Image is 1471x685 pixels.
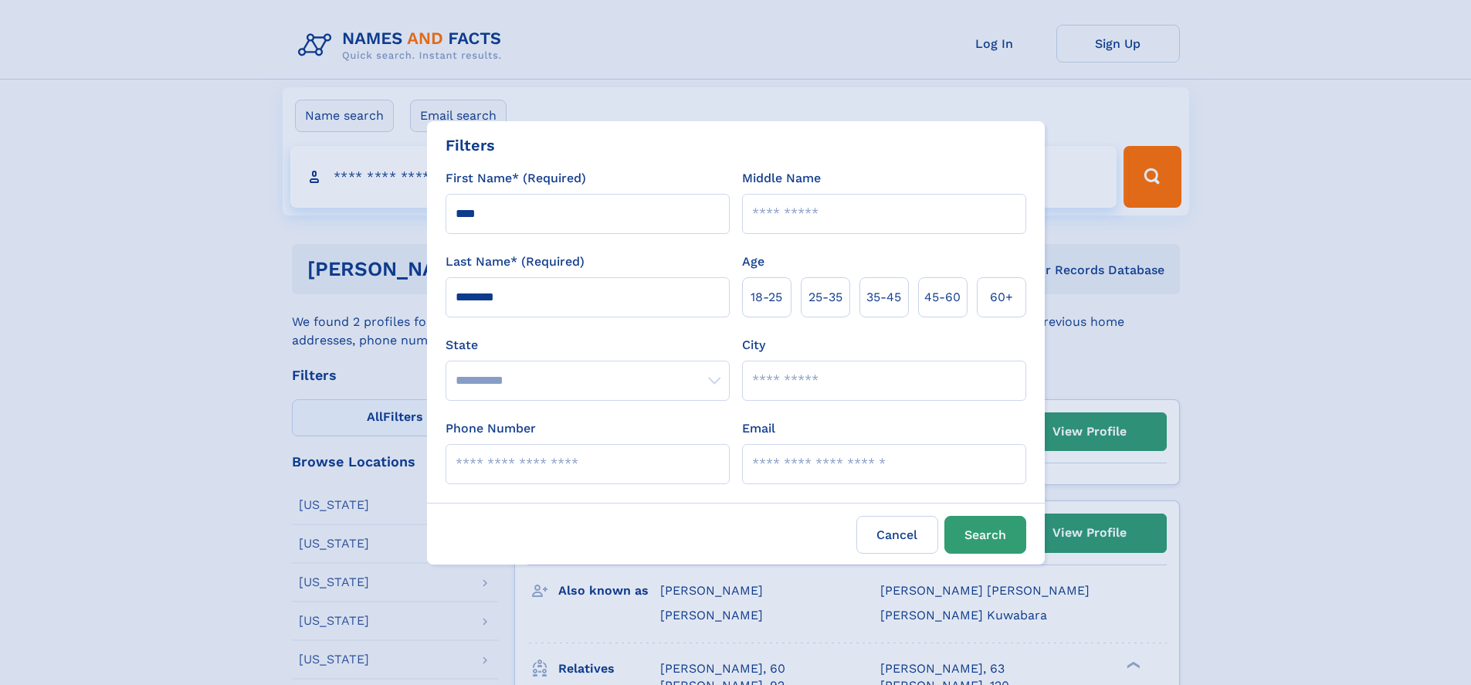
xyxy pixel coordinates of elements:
label: First Name* (Required) [446,169,586,188]
label: Last Name* (Required) [446,253,585,271]
span: 25‑35 [808,288,842,307]
label: Email [742,419,775,438]
label: Middle Name [742,169,821,188]
label: Phone Number [446,419,536,438]
label: City [742,336,765,354]
span: 18‑25 [751,288,782,307]
label: State [446,336,730,354]
button: Search [944,516,1026,554]
span: 45‑60 [924,288,961,307]
span: 60+ [990,288,1013,307]
label: Cancel [856,516,938,554]
span: 35‑45 [866,288,901,307]
div: Filters [446,134,495,157]
label: Age [742,253,764,271]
